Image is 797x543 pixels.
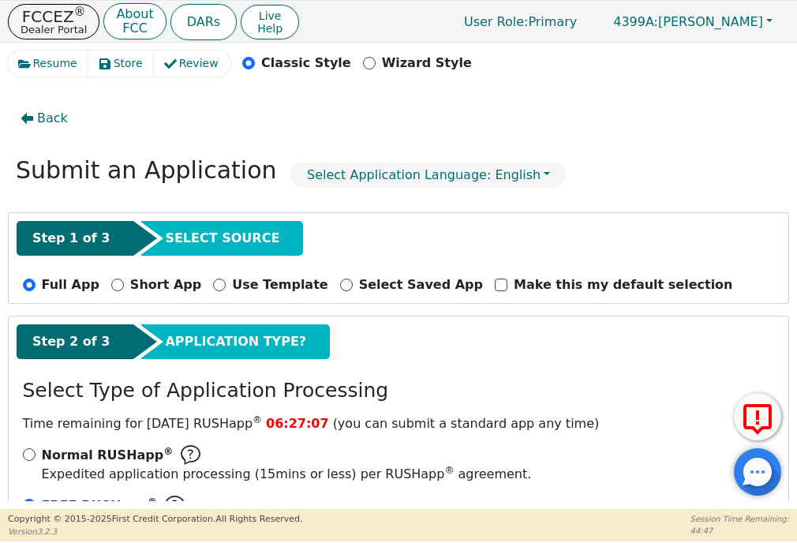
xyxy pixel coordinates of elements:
p: Session Time Remaining: [690,513,789,525]
sup: ® [163,446,173,457]
button: Report Error to FCC [734,393,781,440]
button: 4399A:[PERSON_NAME] [597,9,789,34]
p: Dealer Portal [21,24,87,35]
span: Help [257,22,283,35]
img: Help Bubble [181,445,200,465]
button: Select Application Language: English [290,163,567,187]
span: Step 2 of 3 [32,332,110,351]
p: Copyright © 2015- 2025 First Credit Corporation. [8,513,302,526]
span: Review [179,55,219,72]
p: Use Template [232,275,327,294]
sup: ® [444,465,454,476]
p: Version 3.2.3 [8,526,302,537]
p: About [116,8,153,21]
span: Store [114,55,143,72]
p: Primary [448,6,593,37]
button: Back [8,100,80,137]
span: Live [257,9,283,22]
span: Expedited application processing ( 15 mins or less) per RUSHapp agreement. [42,466,532,481]
button: Review [154,51,230,77]
sup: ® [74,5,86,19]
h2: Submit an Application [16,156,277,185]
p: Short App [130,275,201,294]
button: FCCEZ®Dealer Portal [8,4,99,39]
sup: ® [148,496,157,507]
p: Select Saved App [359,275,483,294]
button: Store [88,51,155,77]
span: 06:27:07 [266,416,329,431]
button: Resume [8,51,89,77]
sup: ® [253,414,262,425]
button: DARs [170,4,237,40]
span: Normal RUSHapp [42,448,174,462]
button: AboutFCC [103,3,166,40]
span: 4399A: [613,14,658,29]
button: LiveHelp [241,5,299,39]
p: Full App [42,275,99,294]
p: Wizard Style [382,54,472,73]
span: Step 1 of 3 [32,229,110,248]
p: FCCEZ [21,9,87,24]
p: 44:47 [690,525,789,537]
span: Back [37,109,68,128]
span: (you can submit a standard app any time) [333,416,600,431]
span: APPLICATION TYPE? [165,332,306,351]
p: Make this my default selection [514,275,733,294]
span: SELECT SOURCE [165,229,279,248]
span: Time remaining for [DATE] RUSHapp [23,416,263,431]
span: [PERSON_NAME] [613,14,763,29]
p: Classic Style [261,54,351,73]
img: Help Bubble [165,496,185,515]
span: FREE RUSHapp [42,498,158,513]
a: User Role:Primary [448,6,593,37]
span: Resume [33,55,77,72]
h3: Select Type of Application Processing [23,379,389,403]
p: FCC [116,22,153,35]
span: User Role : [464,14,528,29]
span: All Rights Reserved. [215,514,302,524]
